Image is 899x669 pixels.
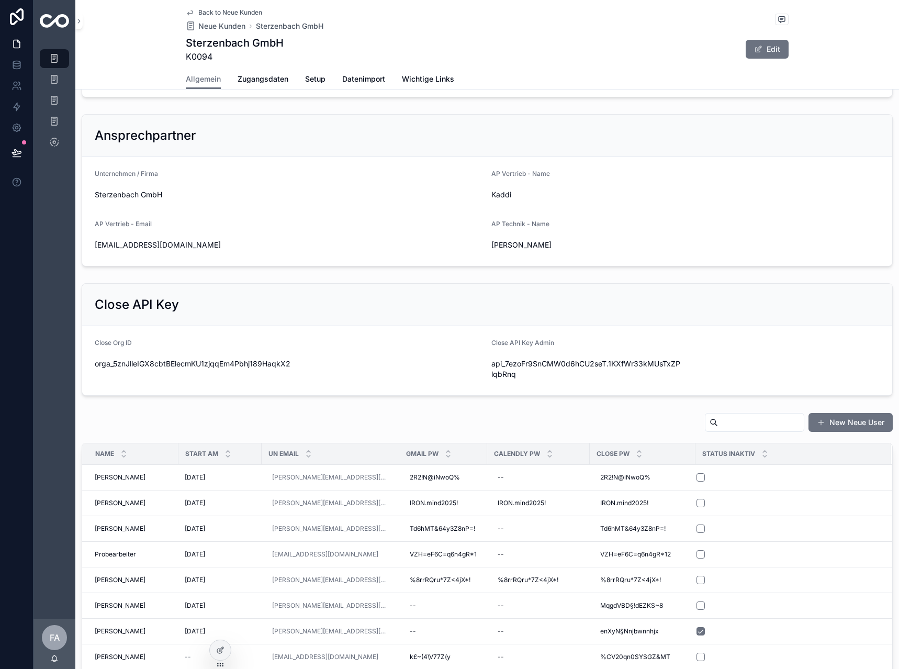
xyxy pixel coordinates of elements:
span: Back to Neue Kunden [198,8,262,17]
a: IRON.mind2025! [493,495,583,511]
span: [PERSON_NAME] [95,627,145,635]
a: [PERSON_NAME][EMAIL_ADDRESS][DOMAIN_NAME] [268,597,393,614]
span: [PERSON_NAME] [95,499,145,507]
span: Probearbeiter [95,550,136,559]
span: [DATE] [185,473,205,482]
span: Zugangsdaten [238,74,288,84]
a: [PERSON_NAME] [95,627,172,635]
button: New Neue User [808,413,893,432]
div: -- [498,550,504,559]
span: Unternehmen / Firma [95,170,158,177]
a: -- [185,653,255,661]
a: 2R2!N@iNwoQ% [596,469,689,486]
a: IRON.mind2025! [406,495,481,511]
a: VZH=eF6C=q6n4gR*1 [406,546,481,563]
span: [DATE] [185,499,205,507]
span: Td6hMT&64y3Z8nP=! [600,525,666,533]
span: 2R2!N@iNwoQ% [410,473,460,482]
a: [PERSON_NAME] [95,576,172,584]
a: Setup [305,70,325,91]
button: Edit [746,40,789,59]
a: [DATE] [185,550,255,559]
a: %CV20qn0SYSGZ&MT [596,649,689,665]
span: Start am [185,450,218,458]
span: -- [185,653,191,661]
span: Gmail Pw [406,450,439,458]
a: -- [493,623,583,640]
span: api_7ezoFr9SnCMW0d6hCU2seT.1KXfWr33kMUsTxZPlqbRnq [491,359,681,380]
span: VZH=eF6C=q6n4gR*1 [410,550,477,559]
span: k£~(4\V77Z(y [410,653,451,661]
div: -- [498,653,504,661]
a: [PERSON_NAME] [95,653,172,661]
h2: Ansprechpartner [95,127,196,144]
span: [PERSON_NAME] [95,576,145,584]
a: IRON.mind2025! [596,495,689,511]
a: Wichtige Links [402,70,454,91]
a: [DATE] [185,525,255,533]
div: -- [498,601,504,610]
a: [PERSON_NAME][EMAIL_ADDRESS][DOMAIN_NAME] [272,627,389,635]
a: %8rrRQru*7Z<4jX*! [493,572,583,588]
span: Neue Kunden [198,21,245,31]
a: Sterzenbach GmbH [256,21,323,31]
a: -- [493,649,583,665]
span: Name [95,450,114,458]
a: [PERSON_NAME][EMAIL_ADDRESS][DOMAIN_NAME] [272,473,389,482]
a: [PERSON_NAME][EMAIL_ADDRESS][DOMAIN_NAME] [272,576,389,584]
a: [PERSON_NAME][EMAIL_ADDRESS][DOMAIN_NAME] [268,495,393,511]
a: [EMAIL_ADDRESS][DOMAIN_NAME] [272,653,378,661]
a: [PERSON_NAME][EMAIL_ADDRESS][DOMAIN_NAME] [272,601,389,610]
span: %8rrRQru*7Z<4jX*! [498,576,558,584]
h2: Close API Key [95,296,179,313]
span: %CV20qn0SYSGZ&MT [600,653,670,661]
span: [DATE] [185,601,205,610]
span: [DATE] [185,576,205,584]
span: MqgdVBD§!dEZKS~8 [600,601,663,610]
span: Sterzenbach GmbH [95,189,483,200]
a: [PERSON_NAME][EMAIL_ADDRESS][DOMAIN_NAME] [272,499,389,507]
a: enXyN§Nnjbwnnhjx [596,623,689,640]
a: Td6hMT&64y3Z8nP=! [406,520,481,537]
a: -- [493,597,583,614]
span: [PERSON_NAME] [95,525,145,533]
a: [DATE] [185,499,255,507]
a: Back to Neue Kunden [186,8,262,17]
span: [PERSON_NAME] [95,601,145,610]
a: Datenimport [342,70,385,91]
span: [DATE] [185,550,205,559]
a: [PERSON_NAME] [95,525,172,533]
div: -- [410,601,416,610]
a: [DATE] [185,601,255,610]
span: Allgemein [186,74,221,84]
a: k£~(4\V77Z(y [406,649,481,665]
a: Allgemein [186,70,221,90]
img: App logo [40,14,69,28]
span: %8rrRQru*7Z<4jX*! [600,576,661,584]
span: %8rrRQru*7Z<4jX*! [410,576,470,584]
span: Close Org ID [95,339,132,347]
span: UN Email [268,450,299,458]
a: [EMAIL_ADDRESS][DOMAIN_NAME] [268,546,393,563]
a: [PERSON_NAME][EMAIL_ADDRESS][DOMAIN_NAME] [272,525,389,533]
a: -- [493,520,583,537]
a: [EMAIL_ADDRESS][DOMAIN_NAME] [268,649,393,665]
a: [DATE] [185,473,255,482]
div: -- [410,627,416,635]
span: [PERSON_NAME] [491,240,681,250]
span: K0094 [186,50,284,63]
a: [PERSON_NAME][EMAIL_ADDRESS][DOMAIN_NAME] [268,520,393,537]
span: [PERSON_NAME] [95,473,145,482]
a: [EMAIL_ADDRESS][DOMAIN_NAME] [272,550,378,559]
span: [DATE] [185,525,205,533]
span: Kaddi [491,189,681,200]
span: Td6hMT&64y3Z8nP=! [410,525,475,533]
a: VZH=eF6C=q6n4gR*12 [596,546,689,563]
span: VZH=eF6C=q6n4gR*12 [600,550,671,559]
a: [PERSON_NAME][EMAIL_ADDRESS][DOMAIN_NAME] [268,469,393,486]
span: Close Pw [597,450,630,458]
a: [PERSON_NAME][EMAIL_ADDRESS][DOMAIN_NAME] [268,572,393,588]
span: orga_5znJlleIGX8cbtBElecmKU1zjqqEm4Pbhj189HaqkX2 [95,359,483,369]
a: [DATE] [185,627,255,635]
